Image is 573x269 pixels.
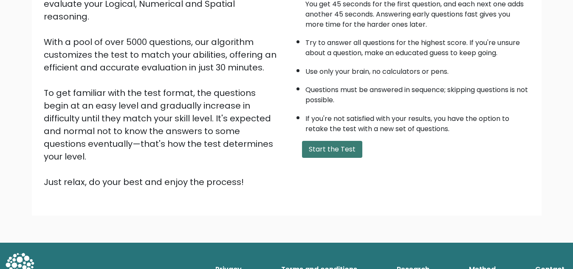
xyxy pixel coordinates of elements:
[305,34,530,58] li: Try to answer all questions for the highest score. If you're unsure about a question, make an edu...
[302,141,362,158] button: Start the Test
[305,81,530,105] li: Questions must be answered in sequence; skipping questions is not possible.
[305,109,530,134] li: If you're not satisfied with your results, you have the option to retake the test with a new set ...
[305,62,530,77] li: Use only your brain, no calculators or pens.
